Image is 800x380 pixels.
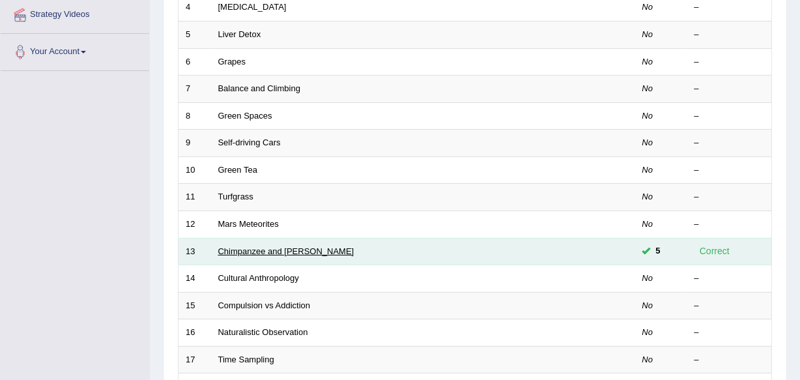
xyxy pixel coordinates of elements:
td: 6 [179,48,211,76]
a: Cultural Anthropology [218,273,299,283]
td: 11 [179,184,211,211]
a: Balance and Climbing [218,83,300,93]
a: Turfgrass [218,192,253,201]
a: Your Account [1,34,149,66]
em: No [642,300,653,310]
td: 7 [179,76,211,103]
a: Naturalistic Observation [218,327,308,337]
td: 10 [179,156,211,184]
td: 14 [179,265,211,293]
td: 17 [179,346,211,373]
em: No [642,219,653,229]
td: 8 [179,102,211,130]
a: Grapes [218,57,246,66]
div: – [694,29,765,41]
td: 16 [179,319,211,347]
div: – [694,354,765,366]
em: No [642,273,653,283]
td: 9 [179,130,211,157]
a: Liver Detox [218,29,261,39]
a: Green Spaces [218,111,272,121]
div: – [694,1,765,14]
div: – [694,300,765,312]
div: – [694,56,765,68]
span: You can still take this question [651,244,666,258]
em: No [642,355,653,364]
a: Mars Meteorites [218,219,279,229]
em: No [642,192,653,201]
td: 5 [179,22,211,49]
em: No [642,165,653,175]
td: 12 [179,211,211,238]
div: – [694,110,765,123]
div: – [694,164,765,177]
a: Self-driving Cars [218,138,281,147]
em: No [642,111,653,121]
a: Time Sampling [218,355,274,364]
div: Correct [694,244,736,259]
a: Chimpanzee and [PERSON_NAME] [218,246,354,256]
em: No [642,327,653,337]
div: – [694,137,765,149]
td: 15 [179,292,211,319]
a: Compulsion vs Addiction [218,300,311,310]
div: – [694,191,765,203]
div: – [694,218,765,231]
div: – [694,272,765,285]
td: 13 [179,238,211,265]
em: No [642,29,653,39]
div: – [694,83,765,95]
em: No [642,2,653,12]
em: No [642,83,653,93]
div: – [694,327,765,339]
a: Green Tea [218,165,257,175]
em: No [642,57,653,66]
a: [MEDICAL_DATA] [218,2,287,12]
em: No [642,138,653,147]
